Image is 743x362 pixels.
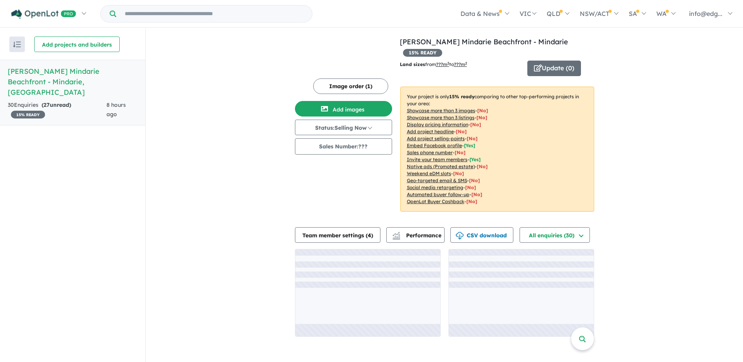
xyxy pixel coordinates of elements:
span: [No] [469,178,480,183]
button: Team member settings (4) [295,227,380,243]
input: Try estate name, suburb, builder or developer [118,5,310,22]
u: ???m [454,61,467,67]
span: [ No ] [456,129,467,134]
span: 4 [368,232,371,239]
sup: 2 [465,61,467,65]
span: 15 % READY [11,111,45,118]
button: Status:Selling Now [295,120,392,135]
u: Display pricing information [407,122,468,127]
span: info@edg... [689,10,722,17]
u: Add project selling-points [407,136,465,141]
p: Your project is only comparing to other top-performing projects in your area: - - - - - - - - - -... [400,87,594,212]
u: Weekend eDM slots [407,171,451,176]
strong: ( unread) [42,101,71,108]
img: sort.svg [13,42,21,47]
span: [ Yes ] [464,143,475,148]
span: 27 [44,101,50,108]
b: 15 % ready [449,94,474,99]
img: bar-chart.svg [392,234,400,239]
button: Performance [386,227,445,243]
u: Native ads (Promoted estate) [407,164,475,169]
span: [ No ] [467,136,478,141]
img: download icon [456,232,464,240]
span: [ No ] [470,122,481,127]
u: Embed Facebook profile [407,143,462,148]
img: line-chart.svg [392,232,399,236]
span: [No] [465,184,476,190]
span: [No] [471,191,482,197]
span: to [449,61,467,67]
u: Showcase more than 3 listings [407,115,474,120]
u: Automated buyer follow-up [407,191,469,197]
button: Update (0) [527,61,581,76]
span: [ No ] [455,150,466,155]
span: [No] [453,171,464,176]
button: All enquiries (30) [520,227,590,243]
u: ??? m [436,61,449,67]
span: [ Yes ] [469,157,481,162]
button: Add images [295,101,392,117]
u: Add project headline [407,129,454,134]
button: Image order (1) [313,78,388,94]
h5: [PERSON_NAME] Mindarie Beachfront - Mindarie , [GEOGRAPHIC_DATA] [8,66,138,97]
button: Add projects and builders [34,37,120,52]
u: Social media retargeting [407,184,463,190]
span: [No] [477,164,488,169]
u: Showcase more than 3 images [407,108,475,113]
button: Sales Number:??? [295,138,392,155]
b: Land sizes [400,61,425,67]
img: Openlot PRO Logo White [11,9,76,19]
u: OpenLot Buyer Cashback [407,198,464,204]
u: Sales phone number [407,150,453,155]
u: Geo-targeted email & SMS [407,178,467,183]
span: 8 hours ago [106,101,126,118]
a: [PERSON_NAME] Mindarie Beachfront - Mindarie [400,37,568,46]
span: [ No ] [476,115,487,120]
span: [ No ] [477,108,488,113]
sup: 2 [447,61,449,65]
span: [No] [466,198,477,204]
span: Performance [394,232,441,239]
div: 30 Enquir ies [8,101,106,119]
p: from [400,61,521,68]
u: Invite your team members [407,157,467,162]
button: CSV download [450,227,513,243]
span: 15 % READY [403,49,442,57]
